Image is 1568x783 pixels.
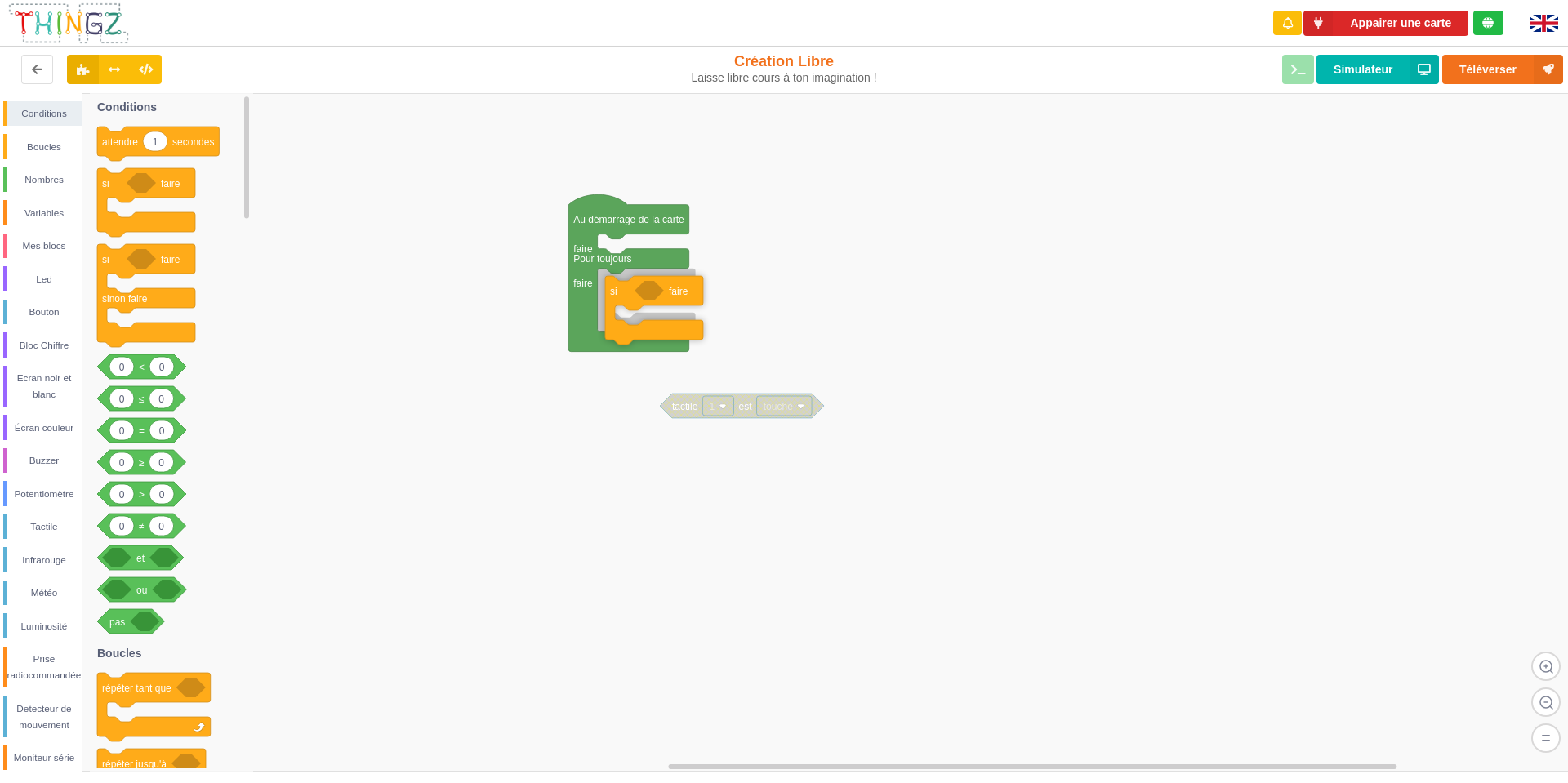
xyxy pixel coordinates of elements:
text: 0 [158,521,164,532]
div: Variables [7,205,82,221]
img: gb.png [1530,15,1558,32]
text: = [139,425,145,437]
text: 0 [158,457,164,469]
text: répéter jusqu'à [102,759,167,770]
div: Buzzer [7,452,82,469]
div: Météo [7,585,82,601]
div: Luminosité [7,618,82,634]
button: Téléverser [1442,55,1563,84]
div: Tactile [7,518,82,535]
text: faire [573,243,593,255]
div: Ecran noir et blanc [7,370,82,403]
text: 0 [159,362,165,373]
text: ≠ [139,521,145,532]
text: tactile [672,401,698,412]
text: > [139,489,145,500]
div: Nombres [7,171,82,188]
text: 0 [159,489,165,500]
button: Appairer une carte [1303,11,1468,36]
text: est [739,401,753,412]
text: 0 [158,394,164,405]
text: 0 [159,425,165,437]
div: Création Libre [648,52,921,85]
text: si [102,178,109,189]
text: faire [161,254,180,265]
text: Boucles [97,647,142,660]
text: sinon faire [102,293,148,305]
text: ou [136,585,147,596]
text: faire [161,178,180,189]
div: Prise radiocommandée [7,651,82,683]
text: si [610,286,617,297]
text: Pour toujours [573,253,631,265]
div: Bloc Chiffre [7,337,82,354]
text: Au démarrage de la carte [573,214,684,225]
text: 0 [119,457,125,469]
text: 0 [119,521,125,532]
text: 1 [153,136,158,148]
div: Moniteur série [7,750,82,766]
div: Mes blocs [7,238,82,254]
text: faire [669,286,688,297]
button: Simulateur [1316,55,1439,84]
div: Écran couleur [7,420,82,436]
text: < [139,362,145,373]
div: Led [7,271,82,287]
div: Conditions [7,105,82,122]
div: Detecteur de mouvement [7,701,82,733]
text: secondes [172,136,214,148]
text: si [102,254,109,265]
div: Bouton [7,304,82,320]
div: Boucles [7,139,82,155]
text: répéter tant que [102,683,171,694]
text: touché [764,401,793,412]
text: pas [109,616,125,628]
text: 1 [710,401,715,412]
div: Potentiomètre [7,486,82,502]
div: Tu es connecté au serveur de création de Thingz [1473,11,1503,35]
div: Infrarouge [7,552,82,568]
text: 0 [119,394,125,405]
text: et [136,553,145,564]
text: ≤ [139,394,145,405]
img: thingz_logo.png [7,2,130,45]
text: ≥ [139,457,145,469]
text: 0 [119,362,125,373]
text: 0 [119,425,125,437]
text: 0 [119,489,125,500]
text: Conditions [97,100,157,113]
div: Laisse libre cours à ton imagination ! [648,71,921,85]
text: attendre [102,136,138,148]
